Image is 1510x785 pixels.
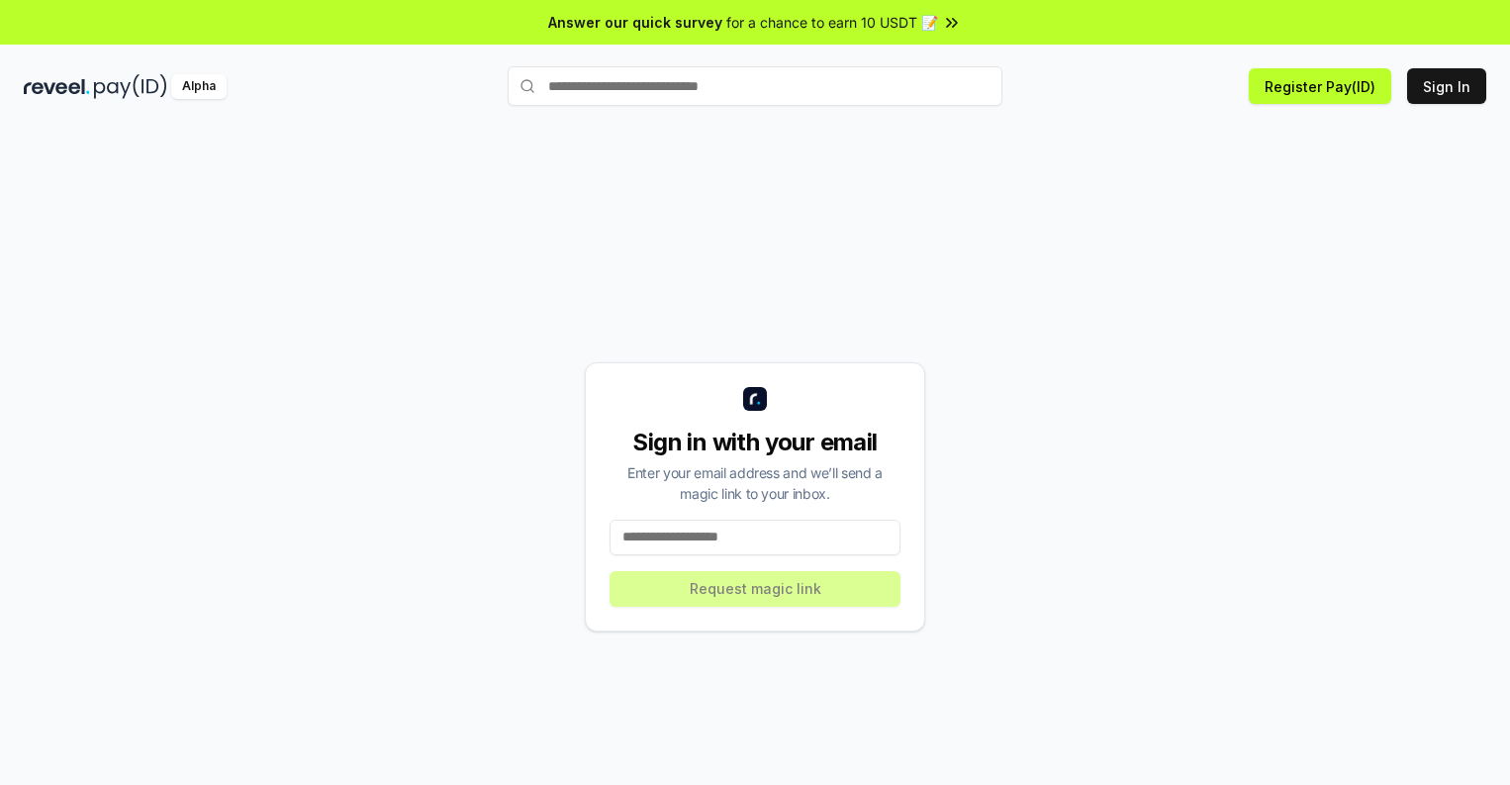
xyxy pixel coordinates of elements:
span: for a chance to earn 10 USDT 📝 [726,12,938,33]
div: Sign in with your email [610,427,900,458]
span: Answer our quick survey [548,12,722,33]
div: Enter your email address and we’ll send a magic link to your inbox. [610,462,900,504]
img: reveel_dark [24,74,90,99]
button: Sign In [1407,68,1486,104]
div: Alpha [171,74,227,99]
img: pay_id [94,74,167,99]
button: Register Pay(ID) [1249,68,1391,104]
img: logo_small [743,387,767,411]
